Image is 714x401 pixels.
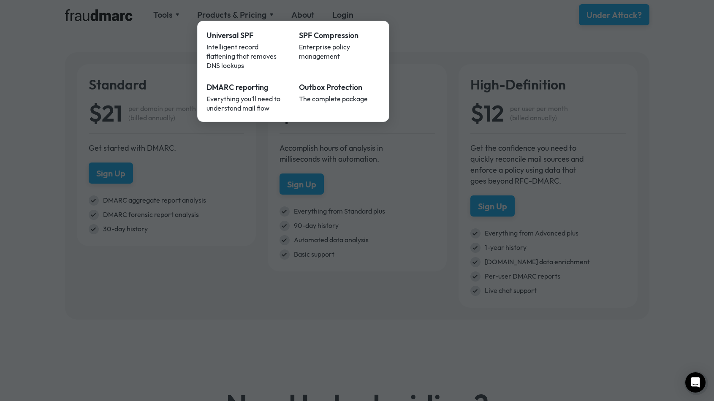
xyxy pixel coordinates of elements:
div: Enterprise policy management [299,42,380,61]
div: The complete package [299,94,380,103]
a: SPF CompressionEnterprise policy management [293,24,386,76]
div: DMARC reporting [206,82,288,93]
div: Intelligent record flattening that removes DNS lookups [206,42,288,70]
div: Universal SPF [206,30,288,41]
a: DMARC reportingEverything you’ll need to understand mail flow [201,76,293,119]
nav: Products & Pricing [197,21,389,122]
div: Outbox Protection [299,82,380,93]
a: Outbox ProtectionThe complete package [293,76,386,119]
div: SPF Compression [299,30,380,41]
div: Open Intercom Messenger [685,372,706,393]
div: Everything you’ll need to understand mail flow [206,94,288,113]
a: Universal SPFIntelligent record flattening that removes DNS lookups [201,24,293,76]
